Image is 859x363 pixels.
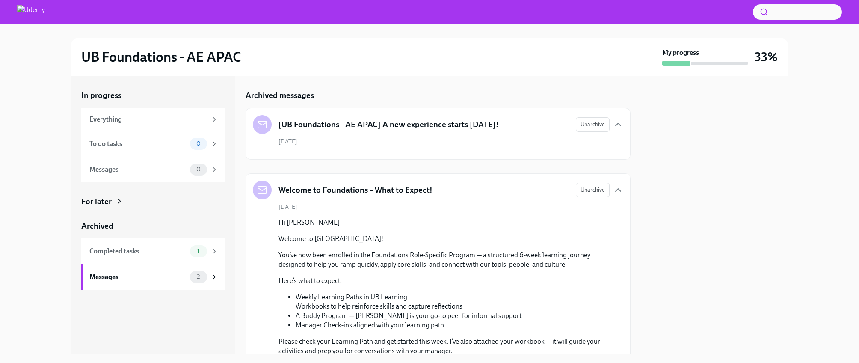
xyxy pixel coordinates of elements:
[81,90,225,101] a: In progress
[576,117,610,132] button: Unarchive
[192,274,205,280] span: 2
[89,139,187,149] div: To do tasks
[576,183,610,197] button: Unarchive
[81,157,225,182] a: Messages0
[278,250,610,269] p: You’ve now been enrolled in the Foundations Role-Specific Program — a structured 6-week learning ...
[755,49,778,65] h3: 33%
[278,218,610,227] p: Hi [PERSON_NAME]
[81,196,112,207] div: For later
[278,203,297,211] span: [DATE]
[278,337,610,356] p: Please check your Learning Path and get started this week. I’ve also attached your workbook — it ...
[81,220,225,232] a: Archived
[296,292,610,311] li: Weekly Learning Paths in UB Learning Workbooks to help reinforce skills and capture reflections
[17,5,45,19] img: Udemy
[192,248,205,254] span: 1
[246,90,314,101] h5: Archived messages
[662,48,699,57] strong: My progress
[581,186,605,194] span: Unarchive
[278,184,432,196] h5: Welcome to Foundations – What to Expect!
[81,48,241,65] h2: UB Foundations - AE APAC
[89,115,207,124] div: Everything
[89,272,187,282] div: Messages
[278,137,297,146] span: [DATE]
[296,311,610,321] li: A Buddy Program — [PERSON_NAME] is your go-to peer for informal support
[278,234,610,244] p: Welcome to [GEOGRAPHIC_DATA]!
[89,165,187,174] div: Messages
[81,131,225,157] a: To do tasks0
[581,120,605,129] span: Unarchive
[81,108,225,131] a: Everything
[81,238,225,264] a: Completed tasks1
[81,264,225,290] a: Messages2
[191,140,206,147] span: 0
[191,166,206,173] span: 0
[81,196,225,207] a: For later
[296,321,610,330] li: Manager Check-ins aligned with your learning path
[278,119,499,130] h5: [UB Foundations - AE APAC] A new experience starts [DATE]!
[278,276,610,286] p: Here’s what to expect:
[89,247,187,256] div: Completed tasks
